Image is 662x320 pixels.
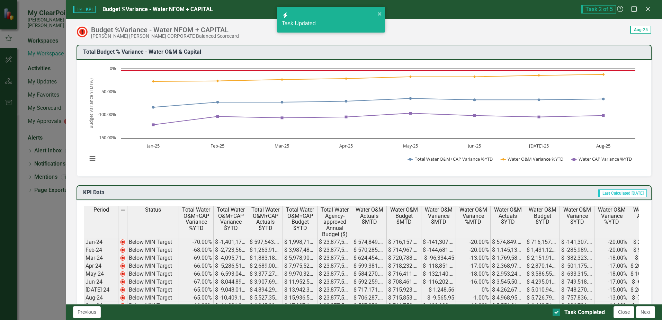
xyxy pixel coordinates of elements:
[473,75,476,78] path: Jun-25, -17. Water O&M Variance %YTD.
[421,302,456,310] td: $ -128,900.41
[179,286,214,294] td: -65.00%
[214,302,248,310] td: $ -11,881,806.56
[102,6,213,12] span: Budget %Variance​ - Water NFOM + CAPITAL
[387,270,421,278] td: $ 716,411.63
[248,302,283,310] td: $ 6,045,293.92
[120,271,125,277] img: 2Q==
[525,254,560,262] td: $ 2,151,912.50
[421,270,456,278] td: $ -132,140.80
[152,112,605,126] g: Water CAP Variance %YTD, line 3 of 3 with 8 data points.
[387,246,421,254] td: $ 714,967.04
[283,302,317,310] td: $ 17,927,100.48
[214,254,248,262] td: $ -4,095,716.12
[248,262,283,270] td: $ 2,689,008.61
[84,238,118,246] td: Jan-24
[408,156,493,162] button: Show Total Water O&M+CAP Variance %YTD
[275,143,289,149] text: Mar-25
[560,286,594,294] td: $ -748,270.11
[602,114,605,117] path: Aug-25, -101. Water CAP Variance %YTD.
[561,207,593,225] span: Water O&M Variance $YTD
[473,98,476,101] path: Jun-25, -67. Total Water O&M+CAP Variance %YTD.
[120,207,126,213] img: 8DAGhfEEPCf229AAAAAElFTkSuQmCC
[248,238,283,246] td: $ 597,543.58
[352,278,387,286] td: $ 592,259.26
[560,302,594,310] td: $ -886,736.47
[282,20,375,28] div: Task Updated
[120,303,125,309] img: 2Q==
[84,65,644,169] div: Chart. Highcharts interactive chart.
[127,246,179,254] td: Below MIN Target
[352,302,387,310] td: $ 587,852.13
[403,143,418,149] text: May-25
[120,279,125,285] img: 2Q==
[421,238,456,246] td: $ -141,307.21
[491,246,525,254] td: $ 1,145,135.05
[319,207,350,237] span: Total Water Agency-approved Annual Budget ($)
[84,270,118,278] td: May-24
[317,270,352,278] td: $ 23,877,523.00
[127,278,179,286] td: Below MIN Target
[560,246,594,254] td: $ -285,989.00
[377,10,382,18] button: close
[250,207,281,231] span: Total Water O&M+CAP Actuals $YTD
[525,246,560,254] td: $ 1,431,124.05
[594,278,629,286] td: -17.00%
[93,207,109,213] span: Period
[491,302,525,310] td: $ 5,556,811.73
[352,294,387,302] td: $ 706,287.79
[630,26,651,34] span: Aug-25
[527,207,558,225] span: Water O&M Budget $YTD
[594,254,629,262] td: -18.00%
[120,263,125,269] img: 2Q==
[473,114,476,117] path: Jun-25, -101. Water CAP Variance %YTD.
[98,111,116,117] text: -100.00%
[84,286,118,294] td: [DATE]-24
[179,270,214,278] td: -66.00%
[179,254,214,262] td: -69.00%
[84,254,118,262] td: Mar-24
[636,306,655,318] button: Next
[110,65,116,71] text: 0%
[84,65,639,169] svg: Interactive chart
[572,156,632,162] button: Show Water CAP Variance %YTD
[152,123,155,126] path: Jan-25, -121. Water CAP Variance %YTD.
[525,262,560,270] td: $ 2,870,145.33
[352,254,387,262] td: $ 624,454.00
[560,262,594,270] td: $ -501,175.18
[456,246,491,254] td: -20.00%
[179,302,214,310] td: -66.00%
[491,254,525,262] td: $ 1,769,589.05
[214,286,248,294] td: $ -9,048,016.24
[281,101,284,104] path: Mar-25, -72. Total Water O&M+CAP Variance %YTD.
[594,246,629,254] td: -20.00%
[630,207,662,225] span: Water CAP Actuals $MTD
[421,262,456,270] td: $ -118,851.73
[283,286,317,294] td: $ 13,942,306.38
[525,270,560,278] td: $ 3,586,556.96
[100,88,116,95] text: -50.00%
[127,238,179,246] td: Below MIN Target
[91,34,239,39] div: [PERSON_NAME] [PERSON_NAME] CORPORATE Balanced Scorecard
[457,207,489,225] span: Water O&M Variance %MTD
[387,238,421,246] td: $ 716,157.01
[283,238,317,246] td: $ 1,998,715.53
[492,207,524,225] span: Water O&M Actuals $YTD
[525,278,560,286] td: $ 4,295,018.91
[560,238,594,246] td: $ -141,307.21
[560,270,594,278] td: $ -633,315.98
[214,294,248,302] td: $ -10,409,188.65
[214,246,248,254] td: $ -2,723,567.81
[352,270,387,278] td: $ 584,270.83
[409,112,412,115] path: May-25, -96. Water CAP Variance %YTD.
[216,101,219,104] path: Feb-25, -72. Total Water O&M+CAP Variance %YTD.
[423,207,454,225] span: Water O&M Variance $MTD
[538,74,540,77] path: Jul-25, -14. Water O&M Variance %YTD.
[127,270,179,278] td: Below MIN Target
[596,207,627,225] span: Water O&M Variance %YTD
[387,278,421,286] td: $ 708,461.95
[560,294,594,302] td: $ -757,836.06
[352,286,387,294] td: $ 717,171.57
[179,294,214,302] td: -65.00%
[352,262,387,270] td: $ 599,381.10
[84,302,118,310] td: Sep-24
